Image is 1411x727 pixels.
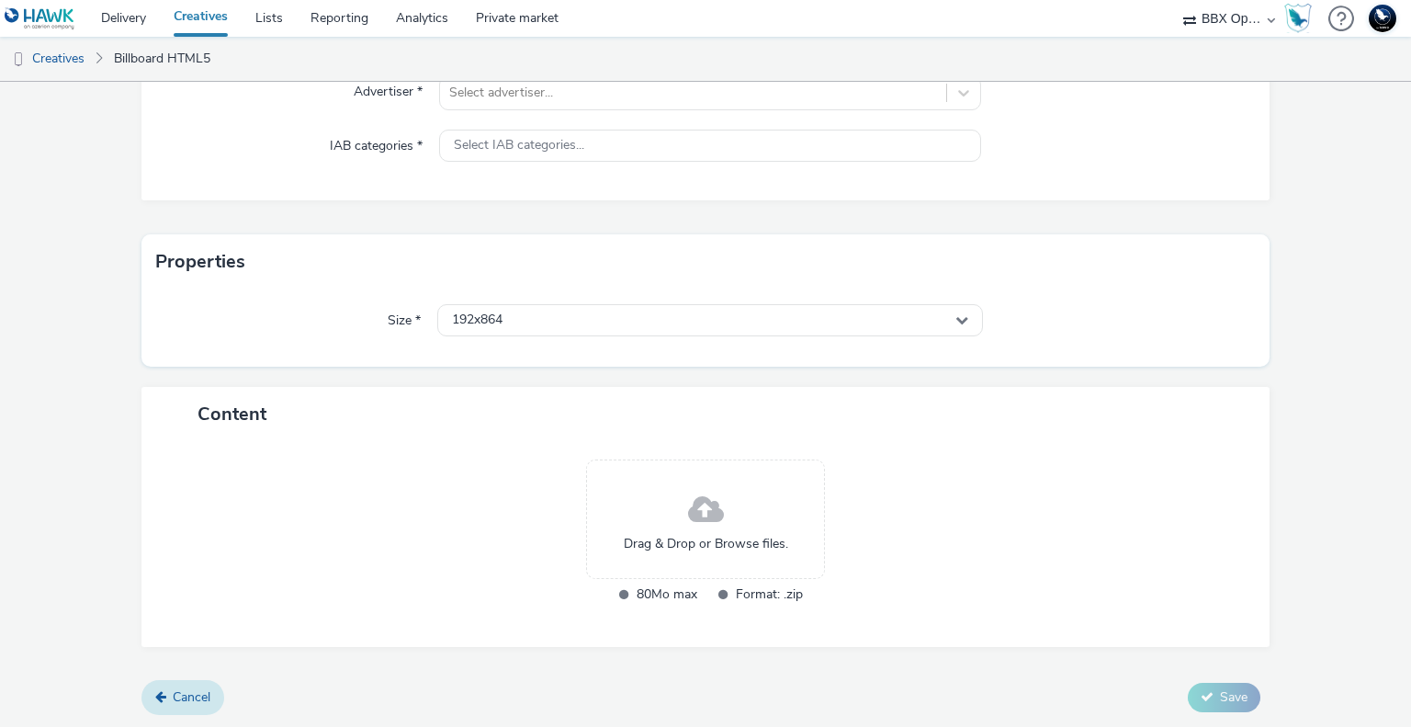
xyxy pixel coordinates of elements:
label: Size * [380,304,428,330]
img: Hawk Academy [1284,4,1312,33]
h3: Properties [155,248,245,276]
span: Save [1220,688,1247,706]
label: Advertiser * [346,75,430,101]
span: Drag & Drop or Browse files. [624,535,788,553]
label: IAB categories * [322,130,430,155]
button: Save [1188,683,1260,712]
span: Select IAB categories... [454,138,584,153]
img: undefined Logo [5,7,75,30]
span: 80Mo max [637,584,704,605]
img: Support Hawk [1369,5,1396,32]
span: 192x864 [452,312,502,328]
span: Cancel [173,688,210,706]
a: Hawk Academy [1284,4,1319,33]
a: Billboard HTML5 [105,37,220,81]
span: Content [198,402,266,426]
a: Cancel [141,680,224,715]
img: dooh [9,51,28,69]
span: Format: .zip [736,584,803,605]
